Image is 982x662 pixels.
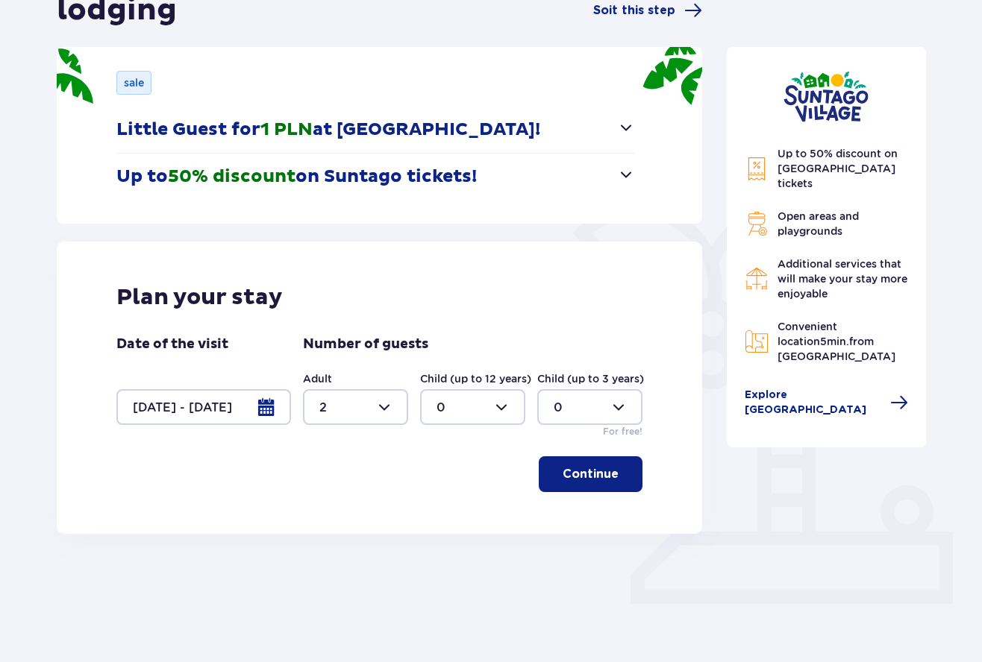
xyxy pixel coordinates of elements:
span: 50% discount [168,165,295,188]
p: sale [124,75,144,90]
span: Up to 50% discount on [GEOGRAPHIC_DATA] tickets [778,148,898,189]
label: Child (up to 3 years) [537,371,644,386]
span: Soit this step [593,2,675,19]
label: Child (up to 12 years) [420,371,531,386]
img: Suntago Village [784,71,869,122]
span: Open areas and playgrounds [778,210,859,237]
span: min. [827,335,849,347]
span: 1 PLN [260,119,313,141]
span: Explore [GEOGRAPHIC_DATA] [745,388,882,417]
span: Additional services that will make your stay more enjoyable [778,258,907,300]
img: Discount Icon [745,157,769,181]
span: Convenient location5 from [GEOGRAPHIC_DATA] [778,321,895,362]
a: Soit this step [593,1,702,19]
img: Restaurant Icon [745,267,769,291]
img: Icon Grill [745,212,769,236]
button: Little Guest for1 PLNat [GEOGRAPHIC_DATA]! [116,107,635,153]
p: Continue [563,466,619,482]
p: Up to on Suntago tickets! [116,165,477,188]
button: Continue [539,456,642,492]
p: Little Guest for at [GEOGRAPHIC_DATA]! [116,119,540,141]
img: Map Icon [745,330,769,353]
p: Date of the visit [116,335,228,353]
label: Adult [303,371,332,386]
a: Explore [GEOGRAPHIC_DATA] [745,388,909,417]
p: For free! [603,425,642,438]
p: Plan your stay [116,283,283,312]
button: Up to50% discounton Suntago tickets! [116,154,635,200]
p: Number of guests [303,335,428,353]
